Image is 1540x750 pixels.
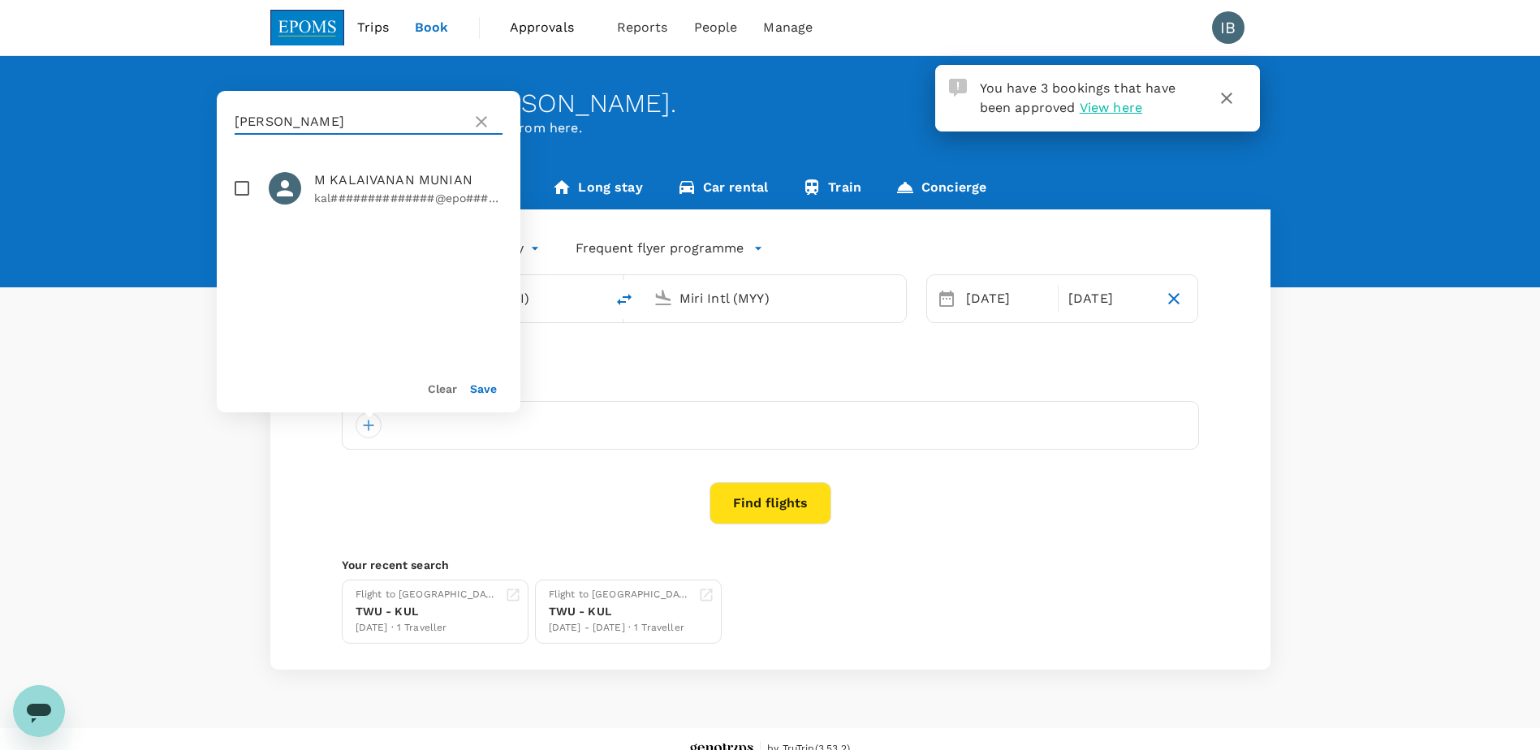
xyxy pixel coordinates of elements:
[342,557,1199,573] p: Your recent search
[235,109,465,135] input: Search for traveller
[549,620,692,636] div: [DATE] - [DATE] · 1 Traveller
[878,170,1003,209] a: Concierge
[1080,100,1142,115] span: View here
[342,375,1199,394] div: Travellers
[694,18,738,37] span: People
[980,80,1175,115] span: You have 3 bookings that have been approved
[314,190,503,206] p: kal##############@epo#####
[13,685,65,737] iframe: Button to launch messaging window
[1212,11,1245,44] div: IB
[576,239,763,258] button: Frequent flyer programme
[510,18,591,37] span: Approvals
[428,382,457,395] button: Clear
[617,18,668,37] span: Reports
[763,18,813,37] span: Manage
[470,382,497,395] button: Save
[679,286,872,311] input: Going to
[710,482,831,524] button: Find flights
[1062,282,1157,315] div: [DATE]
[356,620,498,636] div: [DATE] · 1 Traveller
[356,603,498,620] div: TWU - KUL
[960,282,1055,315] div: [DATE]
[357,18,389,37] span: Trips
[535,170,659,209] a: Long stay
[270,88,1270,119] div: Welcome back , [PERSON_NAME] .
[415,18,449,37] span: Book
[270,10,345,45] img: EPOMS SDN BHD
[895,296,898,300] button: Open
[593,296,597,300] button: Open
[576,239,744,258] p: Frequent flyer programme
[660,170,786,209] a: Car rental
[549,587,692,603] div: Flight to [GEOGRAPHIC_DATA]
[785,170,878,209] a: Train
[270,119,1270,138] p: Planning a business trip? Get started from here.
[605,280,644,319] button: delete
[949,79,967,97] img: Approval
[314,170,503,190] span: M KALAIVANAN MUNIAN
[549,603,692,620] div: TWU - KUL
[356,587,498,603] div: Flight to [GEOGRAPHIC_DATA]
